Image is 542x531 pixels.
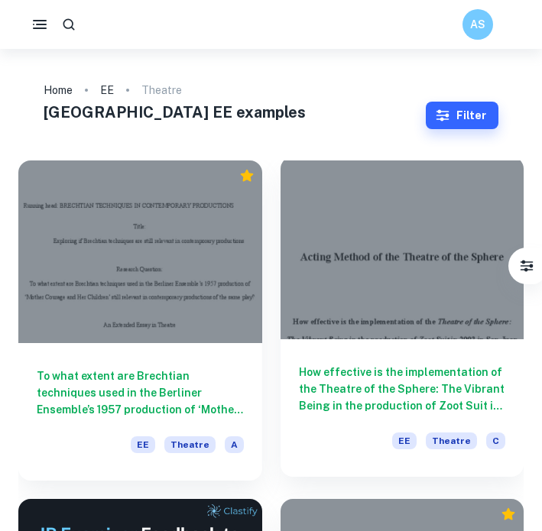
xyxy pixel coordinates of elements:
[131,436,155,453] span: EE
[18,160,262,481] a: To what extent are Brechtian techniques used in the Berliner Ensemble’s 1957 production of ‘Mothe...
[44,101,426,124] h1: [GEOGRAPHIC_DATA] EE examples
[164,436,216,453] span: Theatre
[426,432,477,449] span: Theatre
[37,367,244,418] h6: To what extent are Brechtian techniques used in the Berliner Ensemble’s 1957 production of ‘Mothe...
[426,102,498,129] button: Filter
[225,436,244,453] span: A
[462,9,493,40] button: AS
[469,16,487,33] h6: AS
[392,432,417,449] span: EE
[141,82,182,99] p: Theatre
[511,251,542,281] button: Filter
[299,364,506,414] h6: How effective is the implementation of the Theatre of the Sphere: The Vibrant Being in the produc...
[501,507,516,522] div: Premium
[100,79,114,101] a: EE
[239,168,255,183] div: Premium
[44,79,73,101] a: Home
[486,432,505,449] span: C
[281,160,524,481] a: How effective is the implementation of the Theatre of the Sphere: The Vibrant Being in the produc...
